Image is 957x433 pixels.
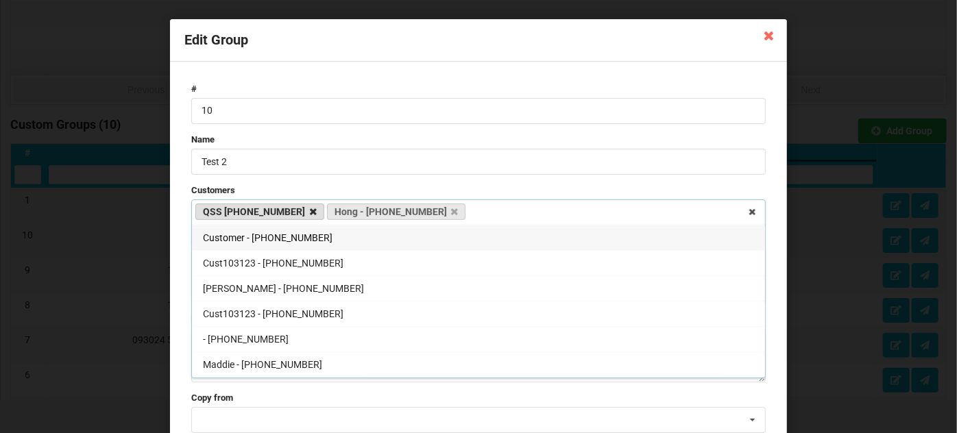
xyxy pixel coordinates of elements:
span: [PERSON_NAME] - [PHONE_NUMBER] [203,283,364,294]
label: Copy from [191,392,766,404]
span: Customer - [PHONE_NUMBER] [203,232,332,243]
span: Cust103123 - [PHONE_NUMBER] [203,308,343,319]
a: Hong - [PHONE_NUMBER] [327,203,466,220]
span: - [PHONE_NUMBER] [203,334,289,345]
span: Cust103123 - [PHONE_NUMBER] [203,258,343,269]
span: Maddie - [PHONE_NUMBER] [203,359,322,370]
label: Customers [191,184,766,197]
div: Edit Group [170,19,787,62]
label: # [191,83,766,95]
a: QSS [PHONE_NUMBER] [195,203,324,220]
label: Name [191,134,766,146]
input: Name [191,149,766,175]
input: # [191,98,766,124]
